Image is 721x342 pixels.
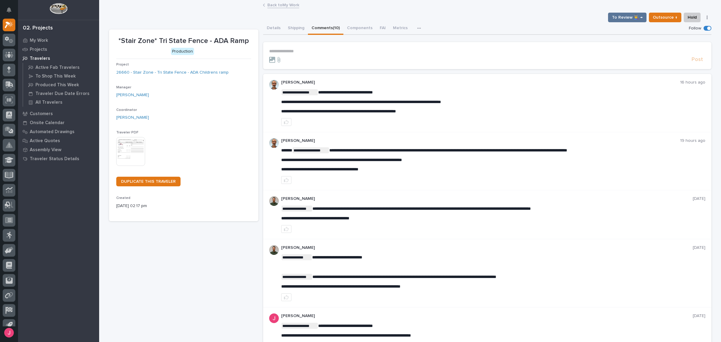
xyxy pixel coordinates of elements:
[23,89,99,98] a: Traveler Due Date Errors
[35,65,80,70] p: Active Fab Travelers
[689,26,701,31] p: Follow
[116,69,229,76] a: 26660 - Stair Zone - Tri State Fence - ADA Childrens ramp
[267,1,299,8] a: Back toMy Work
[612,14,643,21] span: To Review 👨‍🏭 →
[23,98,99,106] a: All Travelers
[688,14,697,21] span: Hold
[281,225,291,233] button: like this post
[116,131,138,134] span: Traveler PDF
[35,82,79,88] p: Produced This Week
[116,196,130,200] span: Created
[116,108,137,112] span: Coordinator
[30,138,60,144] p: Active Quotes
[269,138,279,148] img: AOh14GhUnP333BqRmXh-vZ-TpYZQaFVsuOFmGre8SRZf2A=s96-c
[23,81,99,89] a: Produced This Week
[18,54,99,63] a: Travelers
[116,37,251,45] p: *Stair Zone* Tri State Fence - ADA Ramp
[269,313,279,323] img: ACg8ocI-SXp0KwvcdjE4ZoRMyLsZRSgZqnEZt9q_hAaElEsh-D-asw=s96-c
[281,80,680,85] p: [PERSON_NAME]
[30,47,47,52] p: Projects
[281,118,291,126] button: like this post
[281,293,291,301] button: like this post
[30,38,48,43] p: My Work
[281,176,291,184] button: like this post
[116,203,251,209] p: [DATE] 02:17 pm
[116,63,129,66] span: Project
[18,136,99,145] a: Active Quotes
[284,22,308,35] button: Shipping
[281,196,693,201] p: [PERSON_NAME]
[35,91,90,96] p: Traveler Due Date Errors
[18,109,99,118] a: Customers
[50,3,67,14] img: Workspace Logo
[692,56,703,63] span: Post
[30,111,53,117] p: Customers
[269,80,279,90] img: AOh14GhUnP333BqRmXh-vZ-TpYZQaFVsuOFmGre8SRZf2A=s96-c
[121,179,176,184] span: DUPLICATE THIS TRAVELER
[649,13,681,22] button: Outsource ↑
[281,138,680,143] p: [PERSON_NAME]
[23,25,53,32] div: 02. Projects
[35,74,76,79] p: To Shop This Week
[116,115,149,121] a: [PERSON_NAME]
[18,45,99,54] a: Projects
[680,80,705,85] p: 16 hours ago
[608,13,646,22] button: To Review 👨‍🏭 →
[281,313,693,319] p: [PERSON_NAME]
[30,56,50,61] p: Travelers
[18,154,99,163] a: Traveler Status Details
[389,22,411,35] button: Metrics
[269,245,279,255] img: AATXAJw4slNr5ea0WduZQVIpKGhdapBAGQ9xVsOeEvl5=s96-c
[3,4,15,16] button: Notifications
[8,7,15,17] div: Notifications
[680,138,705,143] p: 19 hours ago
[693,313,705,319] p: [DATE]
[693,245,705,250] p: [DATE]
[35,100,62,105] p: All Travelers
[18,36,99,45] a: My Work
[281,245,693,250] p: [PERSON_NAME]
[689,56,705,63] button: Post
[343,22,376,35] button: Components
[18,127,99,136] a: Automated Drawings
[23,63,99,72] a: Active Fab Travelers
[30,147,61,153] p: Assembly View
[30,120,65,126] p: Onsite Calendar
[23,72,99,80] a: To Shop This Week
[171,48,194,55] div: Production
[3,326,15,339] button: users-avatar
[269,196,279,206] img: AATXAJw4slNr5ea0WduZQVIpKGhdapBAGQ9xVsOeEvl5=s96-c
[263,22,284,35] button: Details
[308,22,343,35] button: Comments (10)
[116,177,181,186] a: DUPLICATE THIS TRAVELER
[653,14,677,21] span: Outsource ↑
[376,22,389,35] button: FAI
[693,196,705,201] p: [DATE]
[116,86,131,89] span: Manager
[18,145,99,154] a: Assembly View
[30,129,75,135] p: Automated Drawings
[684,13,701,22] button: Hold
[30,156,79,162] p: Traveler Status Details
[116,92,149,98] a: [PERSON_NAME]
[18,118,99,127] a: Onsite Calendar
